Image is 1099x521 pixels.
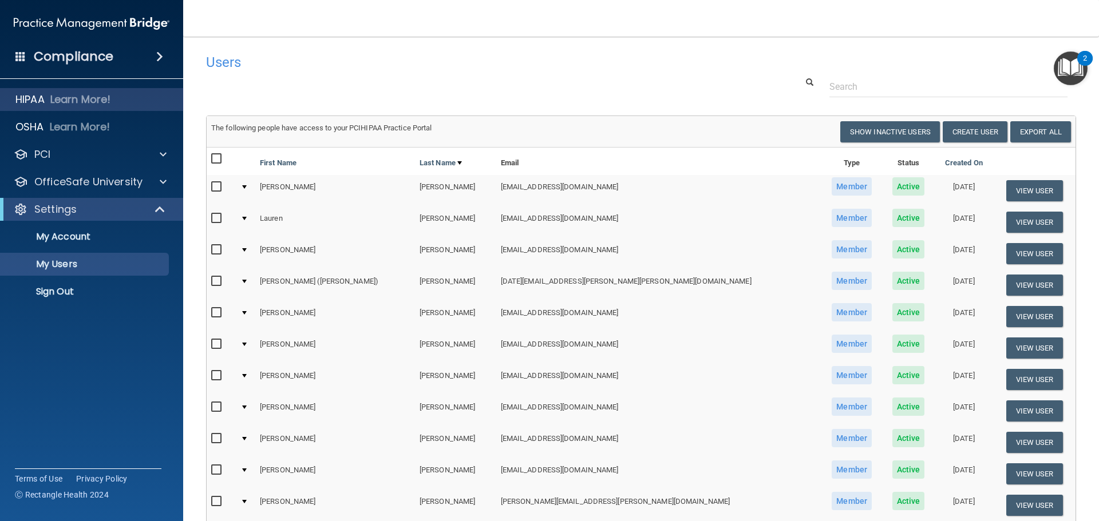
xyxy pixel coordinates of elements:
td: [DATE][EMAIL_ADDRESS][PERSON_NAME][PERSON_NAME][DOMAIN_NAME] [496,269,821,301]
th: Type [821,148,883,175]
p: My Users [7,258,164,270]
h4: Users [206,55,706,70]
td: [DATE] [935,395,994,427]
a: First Name [260,156,297,170]
button: View User [1006,432,1063,453]
button: Show Inactive Users [840,121,940,142]
td: [DATE] [935,238,994,269]
p: HIPAA [15,93,45,106]
td: [PERSON_NAME] [255,427,415,458]
button: View User [1006,400,1063,421]
a: Created On [945,156,983,170]
td: [EMAIL_ADDRESS][DOMAIN_NAME] [496,332,821,364]
td: [EMAIL_ADDRESS][DOMAIN_NAME] [496,238,821,269]
h4: Compliance [34,49,113,65]
span: Active [892,177,925,196]
p: My Account [7,231,164,242]
td: [DATE] [935,175,994,206]
td: [PERSON_NAME] [255,364,415,395]
td: [PERSON_NAME] [415,364,496,395]
td: [PERSON_NAME] [415,269,496,301]
span: Member [832,366,872,384]
input: Search [829,76,1068,97]
p: OfficeSafe University [34,175,143,189]
span: Member [832,272,872,290]
td: [EMAIL_ADDRESS][DOMAIN_NAME] [496,175,821,206]
iframe: Drift Widget Chat Controller [901,440,1085,486]
td: [DATE] [935,206,994,238]
td: [EMAIL_ADDRESS][DOMAIN_NAME] [496,458,821,490]
td: [DATE] [935,332,994,364]
span: Member [832,492,872,510]
td: [PERSON_NAME] [255,301,415,332]
td: [PERSON_NAME] [415,458,496,490]
p: Settings [34,202,77,216]
span: Member [832,335,872,353]
a: Terms of Use [15,473,62,484]
button: View User [1006,369,1063,390]
span: Active [892,397,925,416]
td: [PERSON_NAME] [415,427,496,458]
span: Member [832,460,872,479]
div: 2 [1083,58,1087,73]
td: [EMAIL_ADDRESS][DOMAIN_NAME] [496,427,821,458]
td: [DATE] [935,364,994,395]
button: View User [1006,243,1063,264]
p: Sign Out [7,286,164,297]
td: [PERSON_NAME] [255,490,415,521]
td: [PERSON_NAME] [255,175,415,206]
td: [PERSON_NAME] [415,490,496,521]
td: [DATE] [935,490,994,521]
td: [EMAIL_ADDRESS][DOMAIN_NAME] [496,301,821,332]
td: [PERSON_NAME] [415,395,496,427]
td: [PERSON_NAME][EMAIL_ADDRESS][PERSON_NAME][DOMAIN_NAME] [496,490,821,521]
button: Open Resource Center, 2 new notifications [1054,51,1088,85]
span: Active [892,240,925,258]
a: PCI [14,148,167,161]
a: Last Name [420,156,462,170]
span: Active [892,429,925,447]
td: Lauren [255,206,415,238]
img: PMB logo [14,12,169,35]
button: View User [1006,306,1063,327]
button: View User [1006,337,1063,359]
td: [PERSON_NAME] [255,238,415,269]
th: Email [496,148,821,175]
a: Settings [14,202,166,216]
td: [PERSON_NAME] [255,332,415,364]
span: Member [832,303,872,321]
th: Status [883,148,935,175]
span: The following people have access to your PCIHIPAA Practice Portal [211,124,432,132]
p: Learn More! [50,120,110,134]
td: [PERSON_NAME] [415,206,496,238]
button: View User [1006,275,1063,296]
td: [DATE] [935,427,994,458]
td: [DATE] [935,301,994,332]
td: [EMAIL_ADDRESS][DOMAIN_NAME] [496,395,821,427]
span: Active [892,492,925,510]
span: Member [832,397,872,416]
button: Create User [943,121,1007,142]
span: Active [892,460,925,479]
span: Member [832,177,872,196]
td: [EMAIL_ADDRESS][DOMAIN_NAME] [496,206,821,238]
td: [PERSON_NAME] [415,238,496,269]
a: Privacy Policy [76,473,128,484]
span: Active [892,272,925,290]
td: [PERSON_NAME] [415,175,496,206]
a: OfficeSafe University [14,175,167,189]
p: OSHA [15,120,44,134]
td: [PERSON_NAME] [415,301,496,332]
span: Member [832,240,872,258]
span: Active [892,366,925,384]
button: View User [1006,180,1063,201]
span: Active [892,335,925,353]
span: Active [892,209,925,227]
span: Member [832,209,872,227]
span: Member [832,429,872,447]
td: [DATE] [935,269,994,301]
td: [PERSON_NAME] [255,458,415,490]
span: Active [892,303,925,321]
td: [PERSON_NAME] [255,395,415,427]
td: [PERSON_NAME] ([PERSON_NAME]) [255,269,415,301]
